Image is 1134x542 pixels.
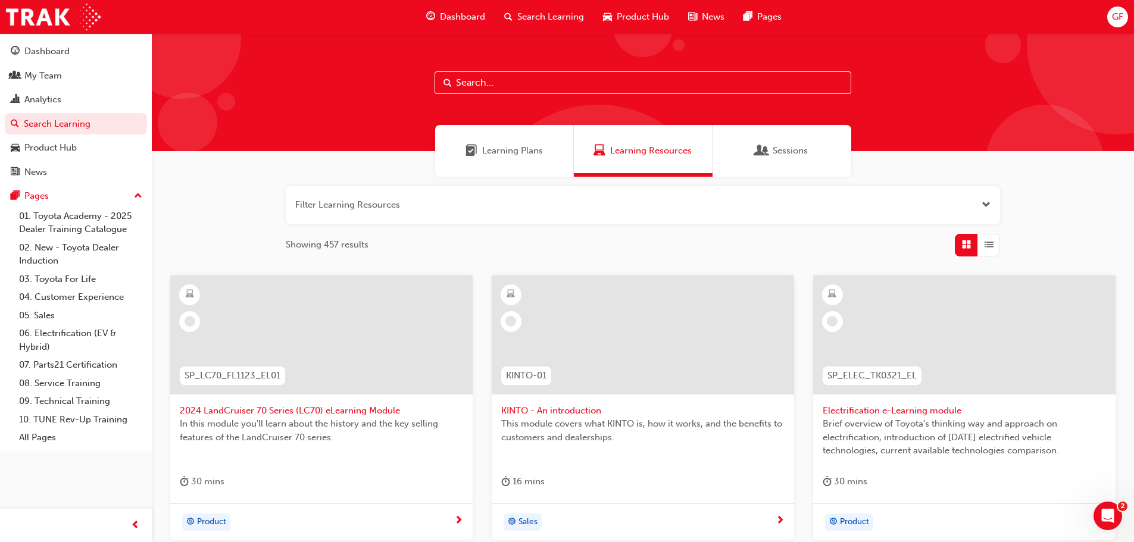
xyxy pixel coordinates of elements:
[593,144,605,158] span: Learning Resources
[5,40,147,62] a: Dashboard
[170,275,473,541] a: SP_LC70_FL1123_EL012024 LandCruiser 70 Series (LC70) eLearning ModuleIn this module you'll learn ...
[454,516,463,527] span: next-icon
[131,518,140,533] span: prev-icon
[14,324,147,356] a: 06. Electrification (EV & Hybrid)
[679,5,734,29] a: news-iconNews
[14,288,147,306] a: 04. Customer Experience
[492,275,794,541] a: KINTO-01KINTO - An introductionThis module covers what KINTO is, how it works, and the benefits t...
[593,5,679,29] a: car-iconProduct Hub
[985,238,994,252] span: List
[827,316,838,327] span: learningRecordVerb_NONE-icon
[734,5,791,29] a: pages-iconPages
[827,369,917,383] span: SP_ELEC_TK0321_EL
[6,4,101,30] img: Trak
[24,69,62,83] div: My Team
[14,306,147,325] a: 05. Sales
[505,316,516,327] span: learningRecordVerb_NONE-icon
[186,287,194,302] span: learningResourceType_ELEARNING-icon
[756,144,768,158] span: Sessions
[517,10,584,24] span: Search Learning
[5,185,147,207] button: Pages
[180,474,189,489] span: duration-icon
[501,474,510,489] span: duration-icon
[829,515,838,530] span: target-icon
[773,144,808,158] span: Sessions
[440,10,485,24] span: Dashboard
[11,143,20,153] span: car-icon
[702,10,724,24] span: News
[482,144,543,158] span: Learning Plans
[5,161,147,183] a: News
[506,369,546,383] span: KINTO-01
[610,144,692,158] span: Learning Resources
[435,71,851,94] input: Search...
[1094,502,1122,530] iframe: Intercom live chat
[501,474,545,489] div: 16 mins
[823,417,1106,458] span: Brief overview of Toyota’s thinking way and approach on electrification, introduction of [DATE] e...
[5,65,147,87] a: My Team
[443,76,452,90] span: Search
[426,10,435,24] span: guage-icon
[435,125,574,177] a: Learning PlansLearning Plans
[180,404,463,418] span: 2024 LandCruiser 70 Series (LC70) eLearning Module
[617,10,669,24] span: Product Hub
[5,137,147,159] a: Product Hub
[11,95,20,105] span: chart-icon
[1112,10,1123,24] span: GF
[813,275,1116,541] a: SP_ELEC_TK0321_ELElectrification e-Learning moduleBrief overview of Toyota’s thinking way and app...
[186,515,195,530] span: target-icon
[823,404,1106,418] span: Electrification e-Learning module
[501,417,785,444] span: This module covers what KINTO is, how it works, and the benefits to customers and dealerships.
[823,474,832,489] span: duration-icon
[518,515,538,529] span: Sales
[24,165,47,179] div: News
[828,287,836,302] span: learningResourceType_ELEARNING-icon
[574,125,713,177] a: Learning ResourcesLearning Resources
[840,515,869,529] span: Product
[14,270,147,289] a: 03. Toyota For Life
[5,38,147,185] button: DashboardMy TeamAnalyticsSearch LearningProduct HubNews
[286,238,368,252] span: Showing 457 results
[5,89,147,111] a: Analytics
[823,474,867,489] div: 30 mins
[11,119,19,130] span: search-icon
[11,167,20,178] span: news-icon
[24,189,49,203] div: Pages
[11,191,20,202] span: pages-icon
[5,113,147,135] a: Search Learning
[688,10,697,24] span: news-icon
[185,369,280,383] span: SP_LC70_FL1123_EL01
[14,411,147,429] a: 10. TUNE Rev-Up Training
[14,207,147,239] a: 01. Toyota Academy - 2025 Dealer Training Catalogue
[24,141,77,155] div: Product Hub
[14,428,147,447] a: All Pages
[24,93,61,106] div: Analytics
[962,238,971,252] span: Grid
[507,287,515,302] span: learningResourceType_ELEARNING-icon
[504,10,513,24] span: search-icon
[603,10,612,24] span: car-icon
[180,474,224,489] div: 30 mins
[743,10,752,24] span: pages-icon
[982,198,991,212] button: Open the filter
[14,374,147,393] a: 08. Service Training
[776,516,785,527] span: next-icon
[180,417,463,444] span: In this module you'll learn about the history and the key selling features of the LandCruiser 70 ...
[501,404,785,418] span: KINTO - An introduction
[11,71,20,82] span: people-icon
[24,45,70,58] div: Dashboard
[1118,502,1127,511] span: 2
[495,5,593,29] a: search-iconSearch Learning
[713,125,851,177] a: SessionsSessions
[14,239,147,270] a: 02. New - Toyota Dealer Induction
[197,515,226,529] span: Product
[14,356,147,374] a: 07. Parts21 Certification
[757,10,782,24] span: Pages
[11,46,20,57] span: guage-icon
[185,316,195,327] span: learningRecordVerb_NONE-icon
[466,144,477,158] span: Learning Plans
[14,392,147,411] a: 09. Technical Training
